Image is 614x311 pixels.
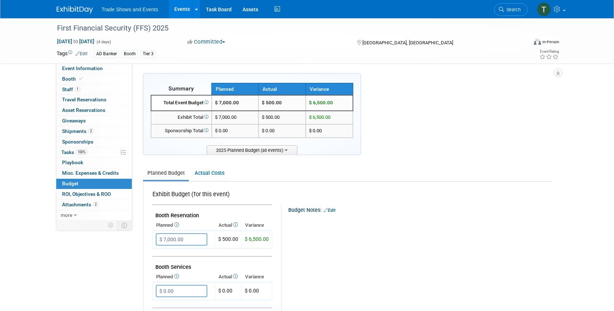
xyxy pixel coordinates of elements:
[212,83,259,95] th: Planned
[494,3,528,16] a: Search
[56,158,132,168] a: Playbook
[57,50,88,58] td: Tags
[56,189,132,199] a: ROI, Objectives & ROO
[539,50,559,53] div: Event Rating
[259,124,306,138] td: $ 0.00
[56,126,132,137] a: Shipments2
[56,85,132,95] a: Staff1
[218,236,238,242] span: $ 500.00
[122,50,138,58] div: Booth
[153,190,269,202] div: Exhibit Budget (for this event)
[62,107,105,113] span: Asset Reservations
[61,149,88,155] span: Tasks
[259,83,306,95] th: Actual
[153,220,215,230] th: Planned
[62,139,93,145] span: Sponsorships
[534,39,541,45] img: Format-Inperson.png
[362,40,453,45] span: [GEOGRAPHIC_DATA], [GEOGRAPHIC_DATA]
[62,86,80,92] span: Staff
[306,83,353,95] th: Variance
[56,168,132,178] a: Misc. Expenses & Credits
[62,97,106,102] span: Travel Reservations
[57,6,93,13] img: ExhibitDay
[241,220,272,230] th: Variance
[54,22,517,35] div: First Financial Security (FFS) 2025
[62,191,111,197] span: ROI, Objectives & ROO
[57,38,95,45] span: [DATE] [DATE]
[62,159,83,165] span: Playbook
[190,166,228,180] a: Actual Costs
[62,128,94,134] span: Shipments
[62,65,103,71] span: Event Information
[56,95,132,105] a: Travel Reservations
[62,181,78,186] span: Budget
[154,128,208,134] div: Sponsorship Total
[96,40,111,44] span: (4 days)
[215,272,241,282] th: Actual
[324,208,336,213] a: Edit
[485,38,560,49] div: Event Format
[72,39,79,44] span: to
[245,288,259,294] span: $ 0.00
[62,118,86,124] span: Giveaways
[79,77,83,81] i: Booth reservation complete
[56,200,132,210] a: Attachments2
[185,38,228,46] button: Committed
[56,64,132,74] a: Event Information
[309,128,322,133] span: $ 0.00
[56,148,132,158] a: Tasks100%
[56,74,132,84] a: Booth
[143,166,189,180] a: Planned Budget
[75,86,80,92] span: 1
[94,50,119,58] div: AD Banker
[537,3,551,16] img: Tiff Wagner
[241,272,272,282] th: Variance
[76,149,88,155] span: 100%
[62,202,98,207] span: Attachments
[93,202,98,207] span: 2
[62,76,84,82] span: Booth
[153,272,215,282] th: Planned
[259,95,306,111] td: $ 500.00
[56,137,132,147] a: Sponsorships
[168,85,194,92] span: Summary
[76,51,88,56] a: Edit
[309,114,330,120] span: $ 6,500.00
[504,7,521,12] span: Search
[102,7,158,12] span: Trade Shows and Events
[141,50,156,58] div: Tier 3
[215,220,241,230] th: Actual
[215,128,228,133] span: $ 0.00
[62,170,119,176] span: Misc. Expenses & Credits
[215,114,236,120] span: $ 7,000.00
[207,145,297,154] span: 2025 Planned Budget (all events)
[309,100,333,105] span: $ 6,500.00
[56,179,132,189] a: Budget
[542,39,559,45] div: In-Person
[245,236,269,242] span: $ 6,500.00
[105,221,117,230] td: Personalize Event Tab Strip
[154,100,208,106] div: Total Event Budget
[154,114,208,121] div: Exhibit Total
[288,205,551,214] div: Budget Notes:
[153,257,272,272] td: Booth Services
[61,212,72,218] span: more
[88,128,94,134] span: 2
[259,111,306,124] td: $ 500.00
[215,100,239,105] span: $ 7,000.00
[56,105,132,116] a: Asset Reservations
[153,205,272,221] td: Booth Reservation
[117,221,132,230] td: Toggle Event Tabs
[215,282,241,300] td: $ 0.00
[56,210,132,221] a: more
[56,116,132,126] a: Giveaways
